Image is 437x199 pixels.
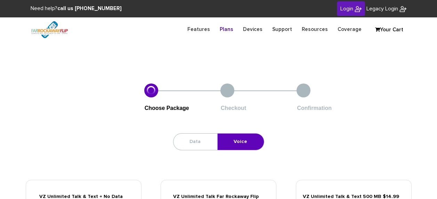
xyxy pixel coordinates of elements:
a: Data [173,134,217,150]
span: Choose Package [145,105,189,111]
strong: call us [PHONE_NUMBER] [57,6,122,11]
img: FiveTownsFlip [26,17,73,42]
span: Login [340,6,353,11]
a: Devices [238,23,267,36]
span: Confirmation [297,105,332,111]
a: Coverage [333,23,366,36]
span: Legacy Login [366,6,398,11]
span: Checkout [221,105,246,111]
img: FiveTownsFlip [399,6,406,13]
span: Need help? [31,6,122,11]
img: FiveTownsFlip [355,6,362,13]
a: Resources [297,23,333,36]
a: Features [183,23,215,36]
a: Voice [218,134,263,150]
a: Plans [215,23,238,36]
a: Legacy Login [366,5,406,13]
a: Support [267,23,297,36]
a: Your Cart [372,25,406,35]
